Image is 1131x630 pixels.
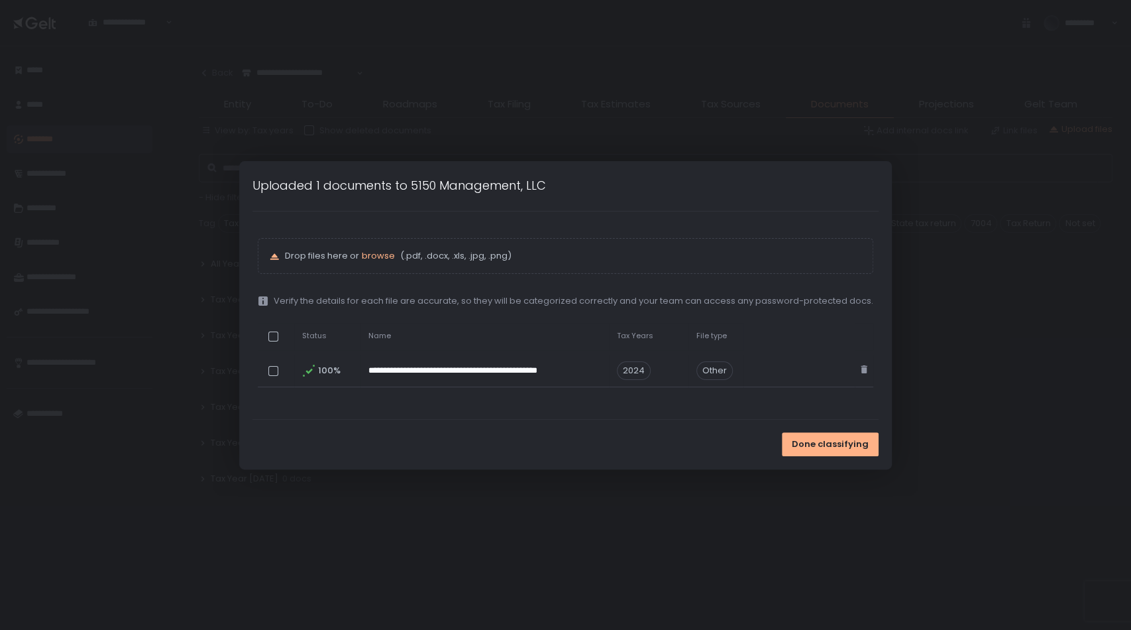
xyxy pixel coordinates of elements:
span: 2024 [617,361,651,380]
span: Tax Years [617,331,653,341]
span: Done classifying [792,438,869,450]
span: File type [696,331,727,341]
span: Status [302,331,327,341]
button: Done classifying [782,432,879,456]
span: 100% [318,365,339,377]
button: browse [362,250,395,262]
span: Name [368,331,391,341]
span: Verify the details for each file are accurate, so they will be categorized correctly and your tea... [274,295,873,307]
span: (.pdf, .docx, .xls, .jpg, .png) [398,250,512,262]
p: Drop files here or [285,250,862,262]
h1: Uploaded 1 documents to 5150 Management, LLC [252,176,546,194]
div: Other [696,361,733,380]
span: browse [362,249,395,262]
